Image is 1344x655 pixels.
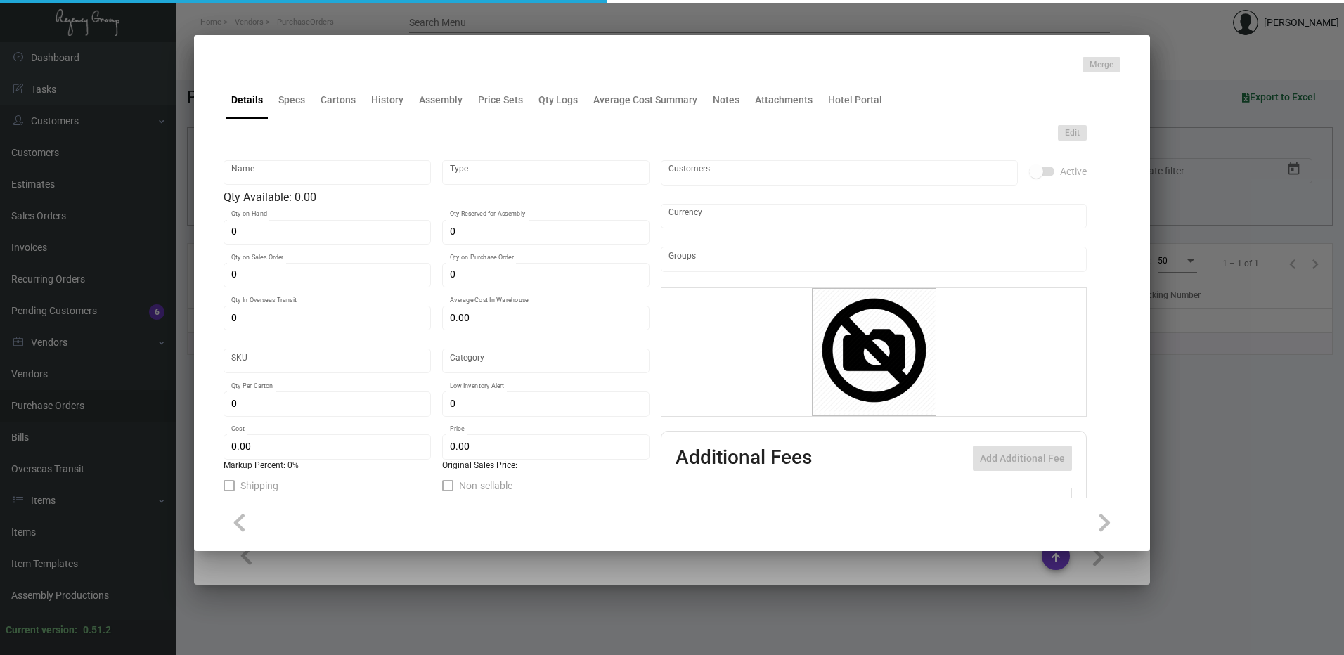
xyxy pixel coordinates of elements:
button: Edit [1058,125,1087,141]
div: Current version: [6,623,77,637]
button: Add Additional Fee [973,446,1072,471]
th: Active [676,488,719,513]
div: Notes [713,93,739,108]
span: Add Additional Fee [980,453,1065,464]
input: Add new.. [668,167,1011,179]
span: Edit [1065,127,1080,139]
input: Add new.. [668,254,1080,265]
div: History [371,93,403,108]
div: Specs [278,93,305,108]
div: Qty Logs [538,93,578,108]
div: Qty Available: 0.00 [224,189,650,206]
div: Hotel Portal [828,93,882,108]
span: Active [1060,163,1087,180]
div: Cartons [321,93,356,108]
th: Price [934,488,992,513]
h2: Additional Fees [676,446,812,471]
span: Shipping [240,477,278,494]
span: Non-sellable [459,477,512,494]
span: Merge [1090,59,1113,71]
div: Attachments [755,93,813,108]
div: Price Sets [478,93,523,108]
button: Merge [1083,57,1120,72]
th: Cost [876,488,933,513]
div: Assembly [419,93,463,108]
div: Details [231,93,263,108]
th: Type [718,488,876,513]
div: Average Cost Summary [593,93,697,108]
div: 0.51.2 [83,623,111,637]
th: Price type [992,488,1055,513]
